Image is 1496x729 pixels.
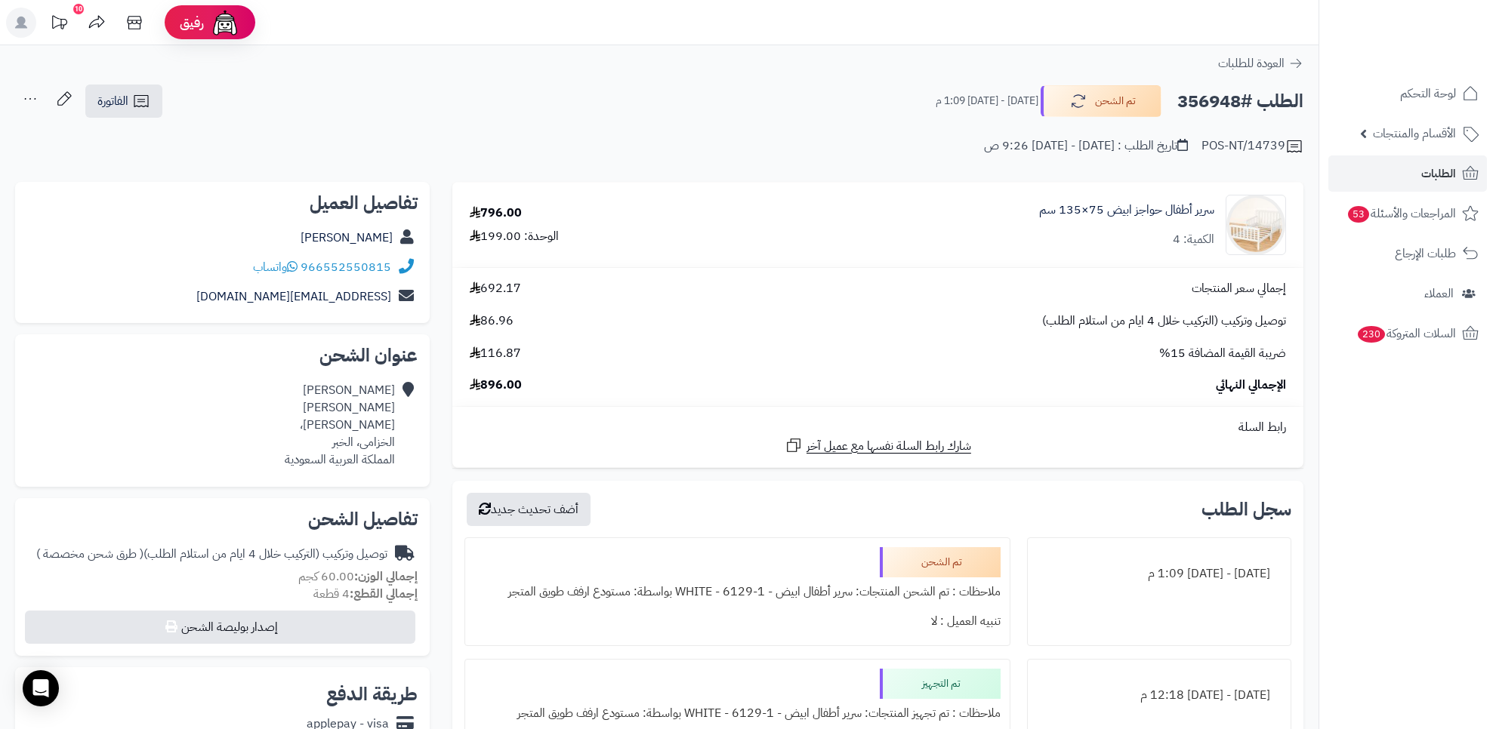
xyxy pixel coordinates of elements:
[196,288,391,306] a: [EMAIL_ADDRESS][DOMAIN_NAME]
[984,137,1188,155] div: تاريخ الطلب : [DATE] - [DATE] 9:26 ص
[85,85,162,118] a: الفاتورة
[285,382,395,468] div: [PERSON_NAME] [PERSON_NAME] [PERSON_NAME]، الخزامى، الخبر المملكة العربية السعودية
[40,8,78,42] a: تحديثات المنصة
[1328,195,1487,232] a: المراجعات والأسئلة53
[25,611,415,644] button: إصدار بوليصة الشحن
[23,670,59,706] div: Open Intercom Messenger
[27,346,418,364] h2: عنوان الشحن
[1218,54,1303,72] a: العودة للطلبات
[354,568,418,586] strong: إجمالي الوزن:
[27,194,418,212] h2: تفاصيل العميل
[1424,283,1454,304] span: العملاء
[1348,206,1369,223] span: 53
[1192,280,1286,297] span: إجمالي سعر المنتجات
[1328,315,1487,352] a: السلات المتروكة230
[1042,312,1286,330] span: توصيل وتركيب (التركيب خلال 4 ايام من استلام الطلب)
[1328,155,1487,192] a: الطلبات
[474,699,1001,728] div: ملاحظات : تم تجهيز المنتجات: سرير أطفال ابيض - WHITE - 6129-1 بواسطة: مستودع ارفف طويق المتجر
[1421,163,1456,184] span: الطلبات
[936,94,1038,109] small: [DATE] - [DATE] 1:09 م
[467,493,591,526] button: أضف تحديث جديد
[880,547,1001,577] div: تم الشحن
[253,258,298,276] a: واتساب
[301,258,391,276] a: 966552550815
[470,228,559,245] div: الوحدة: 199.00
[470,345,521,362] span: 116.87
[313,585,418,603] small: 4 قطعة
[180,14,204,32] span: رفيق
[470,280,521,297] span: 692.17
[1037,559,1282,589] div: [DATE] - [DATE] 1:09 م
[807,438,971,455] span: شارك رابط السلة نفسها مع عميل آخر
[458,419,1297,436] div: رابط السلة
[97,92,128,110] span: الفاتورة
[1041,85,1161,117] button: تم الشحن
[1173,231,1214,248] div: الكمية: 4
[1395,243,1456,264] span: طلبات الإرجاع
[1226,195,1285,255] img: 1744806362-2-90x90.jpg
[301,229,393,247] a: [PERSON_NAME]
[36,545,143,563] span: ( طرق شحن مخصصة )
[1039,201,1214,219] a: سرير أطفال حواجز ابيض 75×135 سم
[73,4,84,14] div: 10
[1328,275,1487,312] a: العملاء
[326,685,418,703] h2: طريقة الدفع
[474,577,1001,607] div: ملاحظات : تم الشحن المنتجات: سرير أطفال ابيض - WHITE - 6129-1 بواسطة: مستودع ارفف طويق المتجر
[210,8,240,38] img: ai-face.png
[350,585,418,603] strong: إجمالي القطع:
[1037,681,1282,710] div: [DATE] - [DATE] 12:18 م
[1177,86,1303,117] h2: الطلب #356948
[1400,83,1456,104] span: لوحة التحكم
[1201,137,1303,155] div: POS-NT/14739
[785,436,971,455] a: شارك رابط السلة نفسها مع عميل آخر
[1201,500,1291,518] h3: سجل الطلب
[1218,54,1285,72] span: العودة للطلبات
[470,377,522,394] span: 896.00
[1373,123,1456,144] span: الأقسام والمنتجات
[1328,75,1487,112] a: لوحة التحكم
[1328,235,1487,272] a: طلبات الإرجاع
[36,546,387,563] div: توصيل وتركيب (التركيب خلال 4 ايام من استلام الطلب)
[1159,345,1286,362] span: ضريبة القيمة المضافة 15%
[470,205,522,222] div: 796.00
[1358,326,1385,343] span: 230
[298,568,418,586] small: 60.00 كجم
[880,669,1001,699] div: تم التجهيز
[1216,377,1286,394] span: الإجمالي النهائي
[1346,203,1456,224] span: المراجعات والأسئلة
[27,510,418,528] h2: تفاصيل الشحن
[1356,323,1456,344] span: السلات المتروكة
[470,312,514,330] span: 86.96
[474,607,1001,636] div: تنبيه العميل : لا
